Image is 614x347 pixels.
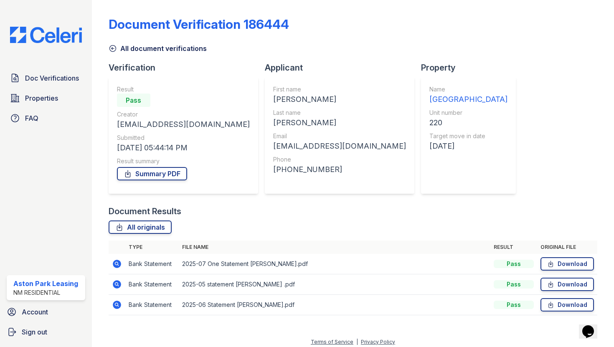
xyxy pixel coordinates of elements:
[273,132,406,140] div: Email
[579,314,606,339] iframe: chat widget
[429,85,507,94] div: Name
[179,241,490,254] th: File name
[7,70,85,86] a: Doc Verifications
[429,94,507,105] div: [GEOGRAPHIC_DATA]
[540,278,594,291] a: Download
[117,134,250,142] div: Submitted
[109,17,289,32] div: Document Verification 186444
[7,110,85,127] a: FAQ
[117,157,250,165] div: Result summary
[273,164,406,175] div: [PHONE_NUMBER]
[273,117,406,129] div: [PERSON_NAME]
[179,295,490,315] td: 2025-06 Statement [PERSON_NAME].pdf
[109,220,172,234] a: All originals
[494,280,534,289] div: Pass
[117,167,187,180] a: Summary PDF
[540,257,594,271] a: Download
[13,289,78,297] div: NM Residential
[273,94,406,105] div: [PERSON_NAME]
[429,85,507,105] a: Name [GEOGRAPHIC_DATA]
[109,205,181,217] div: Document Results
[494,301,534,309] div: Pass
[429,140,507,152] div: [DATE]
[117,85,250,94] div: Result
[537,241,597,254] th: Original file
[117,119,250,130] div: [EMAIL_ADDRESS][DOMAIN_NAME]
[494,260,534,268] div: Pass
[125,295,179,315] td: Bank Statement
[7,90,85,106] a: Properties
[13,279,78,289] div: Aston Park Leasing
[25,93,58,103] span: Properties
[117,94,150,107] div: Pass
[117,142,250,154] div: [DATE] 05:44:14 PM
[273,140,406,152] div: [EMAIL_ADDRESS][DOMAIN_NAME]
[273,155,406,164] div: Phone
[117,110,250,119] div: Creator
[490,241,537,254] th: Result
[273,85,406,94] div: First name
[421,62,523,73] div: Property
[429,109,507,117] div: Unit number
[3,304,89,320] a: Account
[125,274,179,295] td: Bank Statement
[3,27,89,43] img: CE_Logo_Blue-a8612792a0a2168367f1c8372b55b34899dd931a85d93a1a3d3e32e68fde9ad4.png
[179,254,490,274] td: 2025-07 One Statement [PERSON_NAME].pdf
[429,117,507,129] div: 220
[109,62,265,73] div: Verification
[25,73,79,83] span: Doc Verifications
[109,43,207,53] a: All document verifications
[265,62,421,73] div: Applicant
[356,339,358,345] div: |
[125,241,179,254] th: Type
[540,298,594,312] a: Download
[125,254,179,274] td: Bank Statement
[273,109,406,117] div: Last name
[25,113,38,123] span: FAQ
[361,339,395,345] a: Privacy Policy
[429,132,507,140] div: Target move in date
[3,324,89,340] a: Sign out
[22,307,48,317] span: Account
[179,274,490,295] td: 2025-05 statement [PERSON_NAME] .pdf
[311,339,353,345] a: Terms of Service
[22,327,47,337] span: Sign out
